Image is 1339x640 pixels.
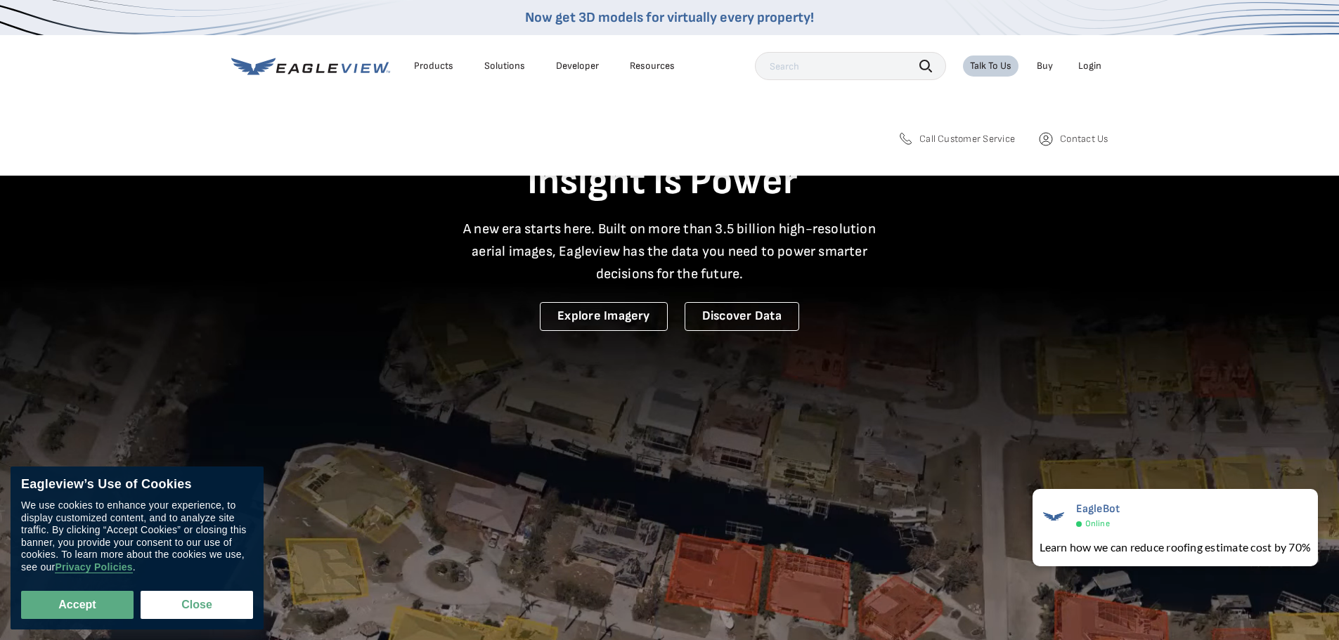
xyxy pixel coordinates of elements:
[1037,60,1053,72] a: Buy
[755,52,946,80] input: Search
[21,477,253,492] div: Eagleview’s Use of Cookies
[1040,502,1068,530] img: EagleBot
[970,60,1011,72] div: Talk To Us
[455,218,885,285] p: A new era starts here. Built on more than 3.5 billion high-resolution aerial images, Eagleview ha...
[484,60,525,72] div: Solutions
[685,302,799,331] a: Discover Data
[21,591,134,619] button: Accept
[919,133,1015,145] span: Call Customer Service
[1060,133,1108,145] span: Contact Us
[1040,539,1311,556] div: Learn how we can reduce roofing estimate cost by 70%
[1037,131,1108,148] a: Contact Us
[630,60,675,72] div: Resources
[1076,502,1120,516] span: EagleBot
[21,499,253,573] div: We use cookies to enhance your experience, to display customized content, and to analyze site tra...
[1078,60,1101,72] div: Login
[141,591,253,619] button: Close
[540,302,668,331] a: Explore Imagery
[55,561,132,573] a: Privacy Policies
[414,60,453,72] div: Products
[231,157,1108,207] h1: Insight Is Power
[1085,518,1110,529] span: Online
[897,131,1015,148] a: Call Customer Service
[525,9,814,26] a: Now get 3D models for virtually every property!
[556,60,599,72] a: Developer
